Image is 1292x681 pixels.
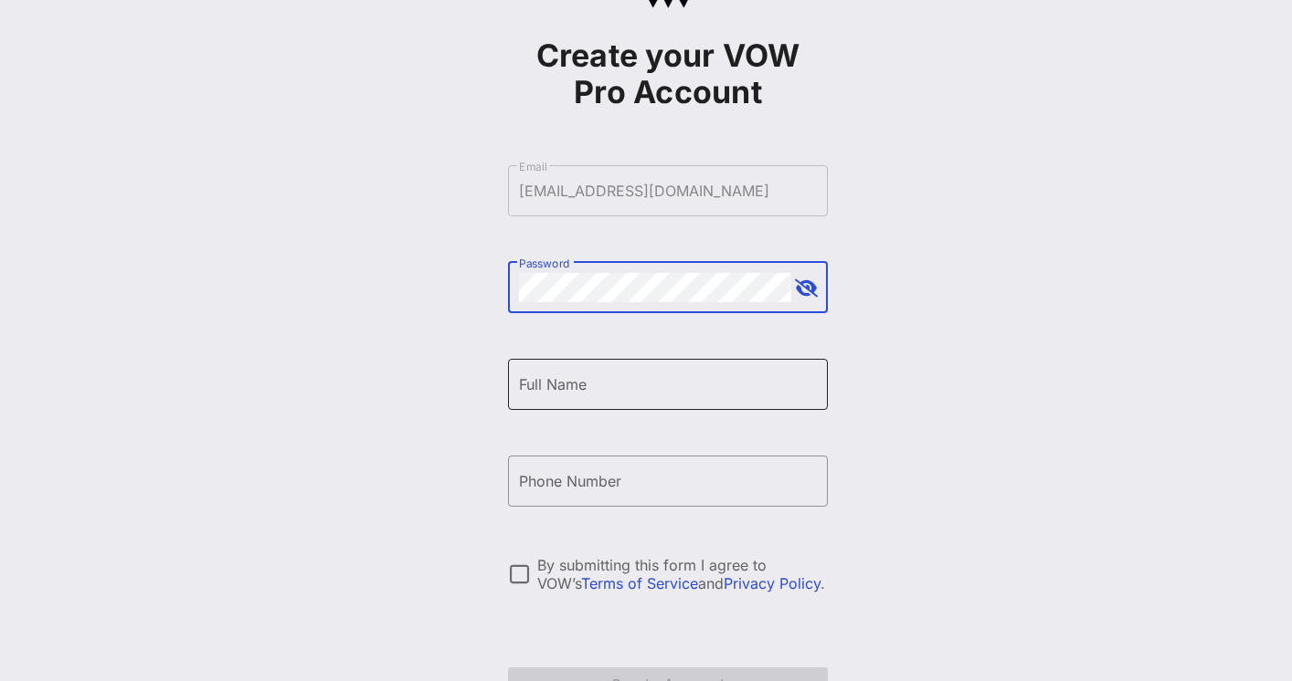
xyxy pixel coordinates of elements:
h1: Create your VOW Pro Account [508,37,828,110]
label: Email [519,160,547,173]
div: By submitting this form I agree to VOW’s and . [537,556,828,592]
label: Password [519,257,570,270]
a: Privacy Policy [724,574,821,592]
a: Terms of Service [581,574,698,592]
button: append icon [795,279,818,298]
